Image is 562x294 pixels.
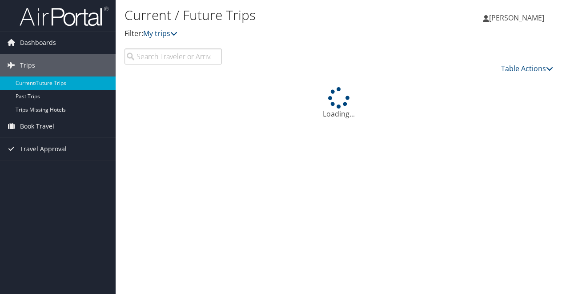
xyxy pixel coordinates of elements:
h1: Current / Future Trips [124,6,410,24]
a: My trips [143,28,177,38]
span: Dashboards [20,32,56,54]
p: Filter: [124,28,410,40]
a: [PERSON_NAME] [483,4,553,31]
span: [PERSON_NAME] [489,13,544,23]
div: Loading... [124,87,553,119]
input: Search Traveler or Arrival City [124,48,222,64]
span: Trips [20,54,35,77]
span: Book Travel [20,115,54,137]
img: airportal-logo.png [20,6,108,27]
a: Table Actions [501,64,553,73]
span: Travel Approval [20,138,67,160]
